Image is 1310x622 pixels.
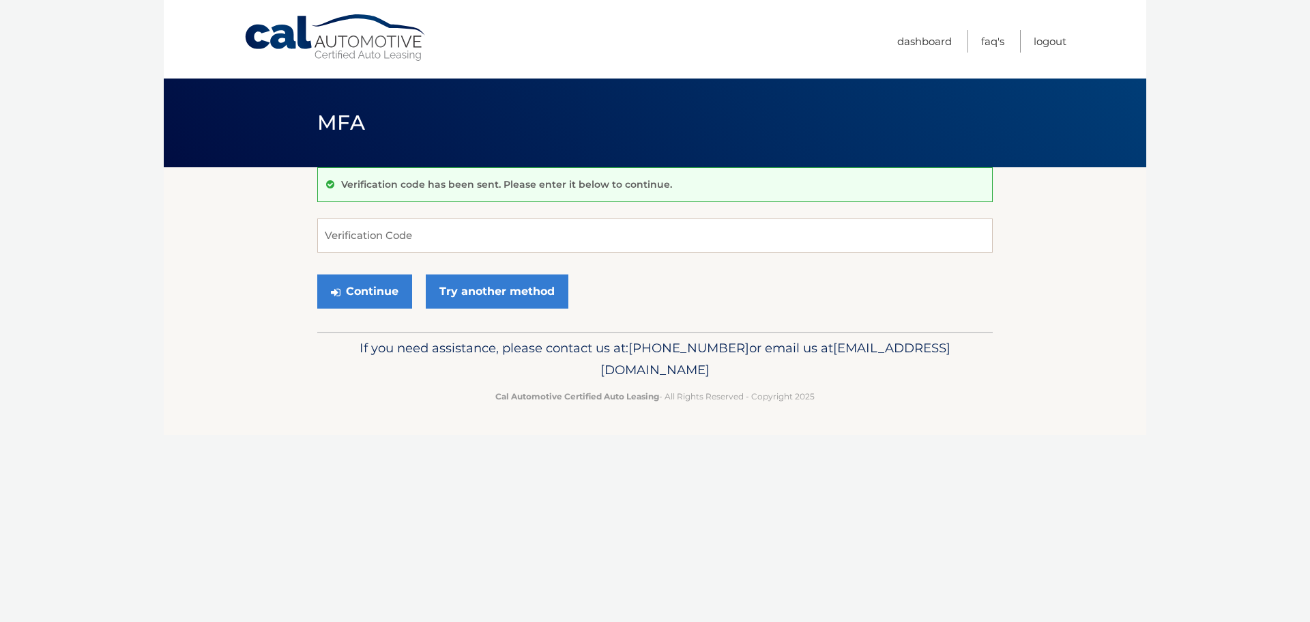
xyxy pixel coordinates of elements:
a: Logout [1034,30,1066,53]
a: Try another method [426,274,568,309]
p: - All Rights Reserved - Copyright 2025 [326,389,984,404]
strong: Cal Automotive Certified Auto Leasing [495,391,659,401]
p: If you need assistance, please contact us at: or email us at [326,337,984,381]
a: Dashboard [897,30,952,53]
a: FAQ's [981,30,1004,53]
input: Verification Code [317,218,993,253]
span: MFA [317,110,365,135]
button: Continue [317,274,412,309]
span: [EMAIL_ADDRESS][DOMAIN_NAME] [600,340,950,378]
span: [PHONE_NUMBER] [628,340,749,356]
a: Cal Automotive [244,14,428,62]
p: Verification code has been sent. Please enter it below to continue. [341,178,672,190]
